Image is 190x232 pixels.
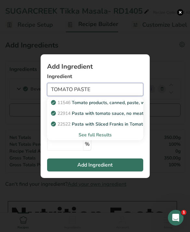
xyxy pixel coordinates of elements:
a: 11546Tomato products, canned, paste, without salt added (Includes foods for USDA's Food Distribut... [47,97,143,108]
div: See full Results [47,130,143,140]
div: See full Results [52,131,138,138]
a: 22914Pasta with tomato sauce, no meat, canned [47,108,143,119]
span: 22522 [57,121,70,127]
span: Add Ingredient [77,161,113,169]
label: Ingredient [47,73,143,80]
h1: Add Ingredient [47,63,143,70]
span: 1 [181,210,186,215]
span: 22914 [57,110,70,116]
button: Add Ingredient [47,158,143,171]
iframe: Intercom live chat [168,210,184,225]
a: 22522Pasta with Sliced Franks in Tomato Sauce, canned entree [47,119,143,130]
p: Pasta with tomato sauce, no meat, canned [52,110,161,117]
span: 11546 [57,100,70,106]
input: Add Ingredient [47,83,143,96]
